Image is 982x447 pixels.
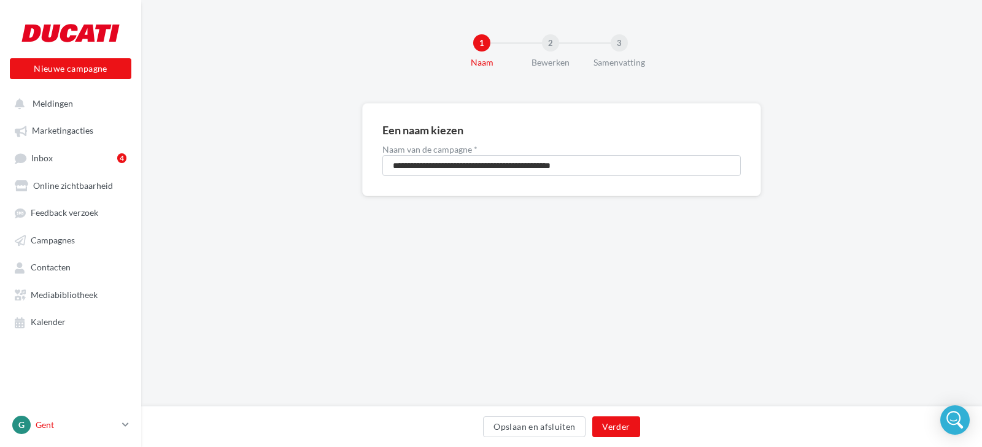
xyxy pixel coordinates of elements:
span: G [18,419,25,431]
button: Verder [592,416,640,437]
a: Inbox4 [7,147,134,169]
p: Gent [36,419,117,431]
span: Kalender [31,317,66,327]
span: Online zichtbaarheid [33,180,113,191]
div: Bewerken [511,56,590,69]
div: 2 [542,34,559,52]
label: Naam van de campagne * [382,145,741,154]
span: Inbox [31,153,53,163]
a: Kalender [7,310,134,332]
a: Marketingacties [7,119,134,141]
a: Contacten [7,256,134,278]
span: Contacten [31,262,71,273]
a: G Gent [10,413,131,437]
div: Naam [443,56,521,69]
div: Samenvatting [580,56,659,69]
a: Mediabibliotheek [7,283,134,305]
div: Open Intercom Messenger [940,405,970,435]
span: Feedback verzoek [31,208,98,218]
button: Meldingen [7,92,129,114]
div: 1 [473,34,490,52]
button: Nieuwe campagne [10,58,131,79]
a: Online zichtbaarheid [7,174,134,196]
span: Marketingacties [32,126,93,136]
div: 3 [611,34,628,52]
a: Campagnes [7,229,134,251]
div: Een naam kiezen [382,124,463,136]
button: Opslaan en afsluiten [483,416,586,437]
a: Feedback verzoek [7,201,134,223]
span: Campagnes [31,235,75,245]
span: Meldingen [33,98,73,109]
div: 4 [117,153,126,163]
span: Mediabibliotheek [31,289,98,300]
